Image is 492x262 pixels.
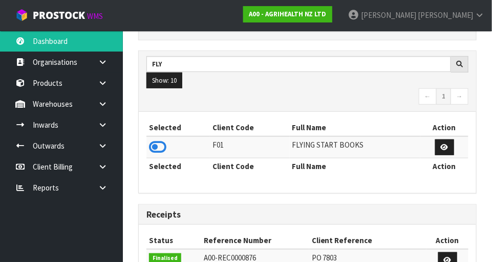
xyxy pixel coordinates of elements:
small: WMS [87,11,103,21]
a: → [451,88,468,105]
a: A00 - AGRIHEALTH NZ LTD [243,6,332,22]
th: Selected [146,120,210,136]
button: Show: 10 [146,73,182,89]
th: Selected [146,158,210,175]
td: FLYING START BOOKS [290,136,421,158]
th: Action [426,232,468,249]
span: ProStock [33,9,85,22]
input: Search clients [146,56,451,72]
th: Action [420,158,468,175]
th: Client Reference [309,232,427,249]
th: Status [146,232,201,249]
th: Full Name [290,120,421,136]
h3: Receipts [146,210,468,220]
th: Reference Number [201,232,309,249]
nav: Page navigation [146,88,468,106]
span: [PERSON_NAME] [361,10,416,20]
td: F01 [210,136,289,158]
strong: A00 - AGRIHEALTH NZ LTD [249,10,327,18]
a: ← [419,88,437,105]
span: [PERSON_NAME] [418,10,473,20]
a: 1 [436,88,451,105]
th: Full Name [290,158,421,175]
th: Client Code [210,120,289,136]
th: Client Code [210,158,289,175]
th: Action [420,120,468,136]
img: cube-alt.png [15,9,28,21]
